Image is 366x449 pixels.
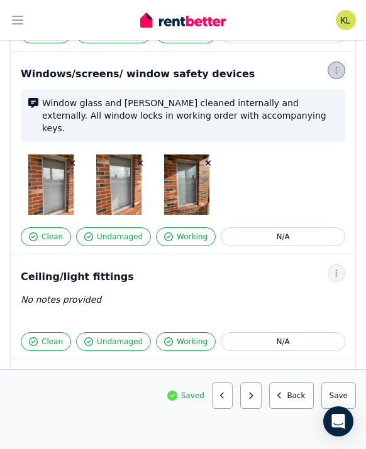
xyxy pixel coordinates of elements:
button: Working [156,227,216,246]
span: No notes provided [21,295,101,305]
button: Working [156,332,216,351]
button: N/A [221,332,345,351]
span: Undamaged [97,232,143,242]
button: Undamaged [76,227,151,246]
span: Undamaged [97,337,143,347]
img: Kellie Ann Lewandowski [336,10,356,30]
img: IMG_1098.HEIC [28,154,74,215]
span: Clean [42,232,63,242]
div: Open Intercom Messenger [323,406,353,436]
span: Working [177,232,208,242]
button: Save [321,382,356,409]
button: Undamaged [76,332,151,351]
img: RentBetter [140,11,226,30]
div: Ceiling/light fittings [21,269,345,284]
span: Saved [181,391,204,401]
span: Window glass and [PERSON_NAME] cleaned internally and externally. All window locks in working ord... [42,97,338,134]
span: Clean [42,337,63,347]
span: Working [177,337,208,347]
img: IMG_1100.HEIC [164,154,209,215]
button: Back [269,382,314,409]
button: N/A [221,227,345,246]
button: Clean [21,332,71,351]
div: Windows/screens/ window safety devices [21,67,345,82]
img: IMG_1099.HEIC [96,154,141,215]
button: Clean [21,227,71,246]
